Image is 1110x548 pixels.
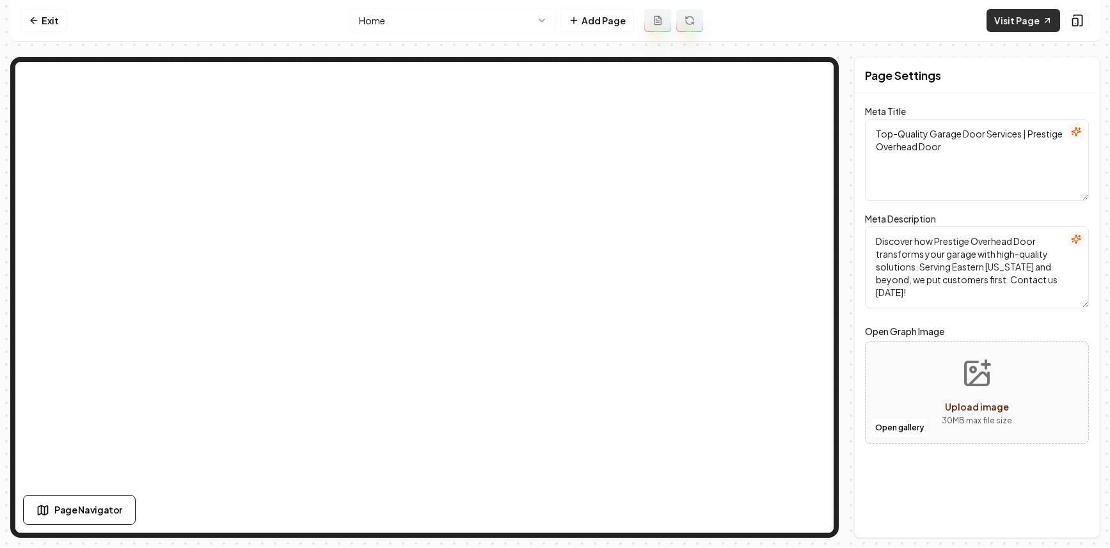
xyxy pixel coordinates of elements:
[871,418,928,438] button: Open gallery
[942,414,1012,427] p: 30 MB max file size
[54,503,122,517] span: Page Navigator
[644,9,671,32] button: Add admin page prompt
[23,495,136,525] button: Page Navigator
[20,9,67,32] a: Exit
[865,106,906,117] label: Meta Title
[560,9,634,32] button: Add Page
[676,9,703,32] button: Regenerate page
[932,348,1022,437] button: Upload image
[865,324,1089,339] label: Open Graph Image
[945,401,1009,412] span: Upload image
[865,67,941,84] h2: Page Settings
[865,213,936,224] label: Meta Description
[987,9,1060,32] a: Visit Page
